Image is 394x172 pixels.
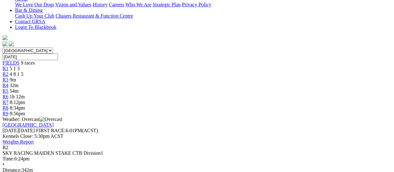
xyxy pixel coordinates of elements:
span: FIRST RACE: [36,128,66,133]
span: Weather: Overcast [3,117,62,122]
a: [GEOGRAPHIC_DATA] [3,122,54,128]
a: R9 [3,111,8,116]
img: logo-grsa-white.png [3,35,8,40]
span: 1h 12m [10,94,25,99]
div: 6:24pm [3,156,391,162]
a: Who We Are [125,2,151,7]
a: Login To Blackbook [15,24,56,30]
span: 9m [10,77,16,82]
span: [DATE] [3,128,35,133]
a: R8 [3,105,8,111]
span: • [3,162,4,167]
img: Overcast [39,117,62,122]
a: Bar & Dining [15,8,43,13]
a: Contact GRSA [15,19,45,24]
div: Bar & Dining [15,13,391,19]
span: 32m [10,83,18,88]
a: We Love Our Dogs [15,2,54,7]
a: R7 [3,100,8,105]
div: About [15,2,391,8]
a: R6 [3,94,8,99]
span: R2 [3,145,8,150]
span: 8:34pm [10,105,25,111]
img: twitter.svg [9,41,14,46]
a: Cash Up Your Club [15,13,54,18]
span: 5 1 3 [10,66,20,71]
div: Kennels Close: 5:30pm ACST [3,133,391,139]
a: Privacy Policy [182,2,211,7]
a: R4 [3,83,8,88]
span: 54m [10,88,18,94]
a: R2 [3,71,8,77]
a: Vision and Values [55,2,91,7]
a: Weights Report [3,139,34,144]
input: Select date [3,54,58,60]
span: 6:01PM(ACST) [36,128,98,133]
div: SKY RACING MAIDEN STAKE CTB Division1 [3,150,391,156]
span: 8:12pm [10,100,25,105]
a: Chasers Restaurant & Function Centre [55,13,133,18]
span: Time: [3,156,14,161]
span: 8:56pm [10,111,25,116]
a: R5 [3,88,8,94]
span: [DATE] [3,128,19,133]
a: R3 [3,77,8,82]
a: Strategic Plan [153,2,181,7]
a: FIELDS [3,60,19,65]
a: R1 [3,66,8,71]
img: facebook.svg [3,41,8,46]
a: History [92,2,108,7]
span: 9 races [21,60,35,65]
a: Careers [109,2,124,7]
span: 4 8 1 5 [10,71,24,77]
